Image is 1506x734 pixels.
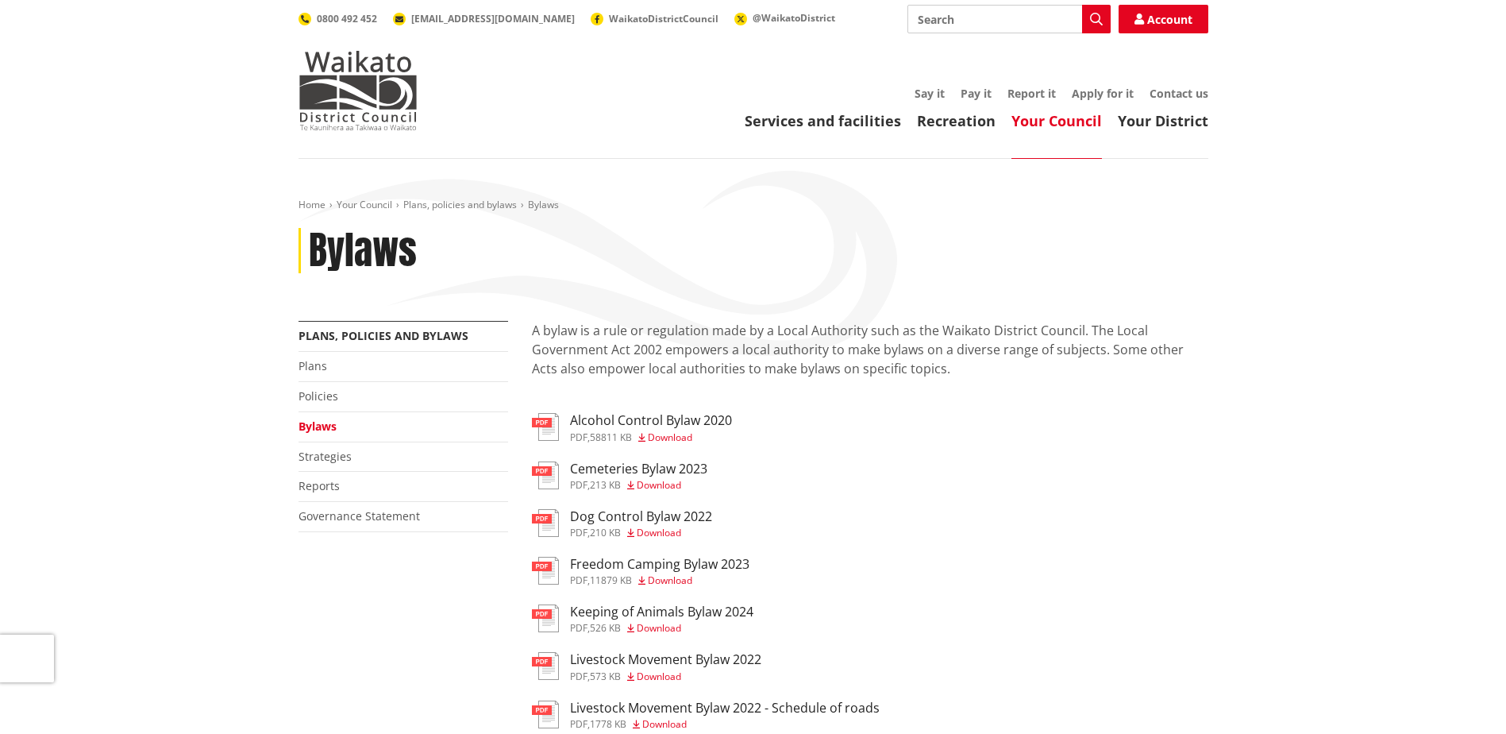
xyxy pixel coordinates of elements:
[1007,86,1056,101] a: Report it
[570,574,587,587] span: pdf
[528,198,559,211] span: Bylaws
[532,652,761,681] a: Livestock Movement Bylaw 2022 pdf,573 KB Download
[1119,5,1208,33] a: Account
[637,478,681,492] span: Download
[570,717,587,731] span: pdf
[570,624,753,633] div: ,
[532,509,712,538] a: Dog Control Bylaw 2022 pdf,210 KB Download
[609,12,718,25] span: WaikatoDistrictCouncil
[317,12,377,25] span: 0800 492 452
[532,652,559,680] img: document-pdf.svg
[637,670,681,683] span: Download
[532,509,559,537] img: document-pdf.svg
[642,717,687,731] span: Download
[570,605,753,620] h3: Keeping of Animals Bylaw 2024
[532,413,732,442] a: Alcohol Control Bylaw 2020 pdf,58811 KB Download
[309,228,417,274] h1: Bylaws
[590,574,632,587] span: 11879 KB
[299,508,420,523] a: Governance Statement
[570,670,587,683] span: pdf
[1150,86,1208,101] a: Contact us
[648,574,692,587] span: Download
[299,419,337,434] a: Bylaws
[745,111,901,130] a: Services and facilities
[570,431,587,444] span: pdf
[570,462,707,477] h3: Cemeteries Bylaw 2023
[570,526,587,539] span: pdf
[299,358,327,373] a: Plans
[590,621,621,635] span: 526 KB
[299,198,325,211] a: Home
[570,652,761,667] h3: Livestock Movement Bylaw 2022
[532,462,559,489] img: document-pdf.svg
[570,433,732,442] div: ,
[393,12,575,25] a: [EMAIL_ADDRESS][DOMAIN_NAME]
[734,11,835,25] a: @WaikatoDistrict
[299,449,352,464] a: Strategies
[299,51,418,130] img: Waikato District Council - Te Kaunihera aa Takiwaa o Waikato
[753,11,835,25] span: @WaikatoDistrict
[1011,111,1102,130] a: Your Council
[961,86,992,101] a: Pay it
[570,672,761,682] div: ,
[570,478,587,492] span: pdf
[590,478,621,492] span: 213 KB
[570,720,880,729] div: ,
[570,557,749,572] h3: Freedom Camping Bylaw 2023
[299,388,338,404] a: Policies
[590,670,621,683] span: 573 KB
[570,509,712,524] h3: Dog Control Bylaw 2022
[532,605,559,632] img: document-pdf.svg
[570,701,880,716] h3: Livestock Movement Bylaw 2022 - Schedule of roads
[917,111,996,130] a: Recreation
[570,413,732,428] h3: Alcohol Control Bylaw 2020
[532,557,559,585] img: document-pdf.svg
[532,605,753,633] a: Keeping of Animals Bylaw 2024 pdf,526 KB Download
[570,621,587,635] span: pdf
[1433,667,1490,724] iframe: Messenger Launcher
[532,701,559,728] img: document-pdf.svg
[337,198,392,211] a: Your Council
[532,462,707,490] a: Cemeteries Bylaw 2023 pdf,213 KB Download
[532,413,559,441] img: document-pdf.svg
[532,321,1208,397] p: A bylaw is a rule or regulation made by a Local Authority such as the Waikato District Council. T...
[915,86,945,101] a: Say it
[532,701,880,729] a: Livestock Movement Bylaw 2022 - Schedule of roads pdf,1778 KB Download
[648,431,692,444] span: Download
[1118,111,1208,130] a: Your District
[637,621,681,635] span: Download
[299,199,1208,212] nav: breadcrumb
[570,576,749,585] div: ,
[590,526,621,539] span: 210 KB
[299,328,468,343] a: Plans, policies and bylaws
[570,481,707,490] div: ,
[1072,86,1134,101] a: Apply for it
[403,198,517,211] a: Plans, policies and bylaws
[590,717,626,731] span: 1778 KB
[411,12,575,25] span: [EMAIL_ADDRESS][DOMAIN_NAME]
[590,431,632,444] span: 58811 KB
[637,526,681,539] span: Download
[532,557,749,585] a: Freedom Camping Bylaw 2023 pdf,11879 KB Download
[570,528,712,538] div: ,
[299,12,377,25] a: 0800 492 452
[591,12,718,25] a: WaikatoDistrictCouncil
[907,5,1111,33] input: Search input
[299,478,340,493] a: Reports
